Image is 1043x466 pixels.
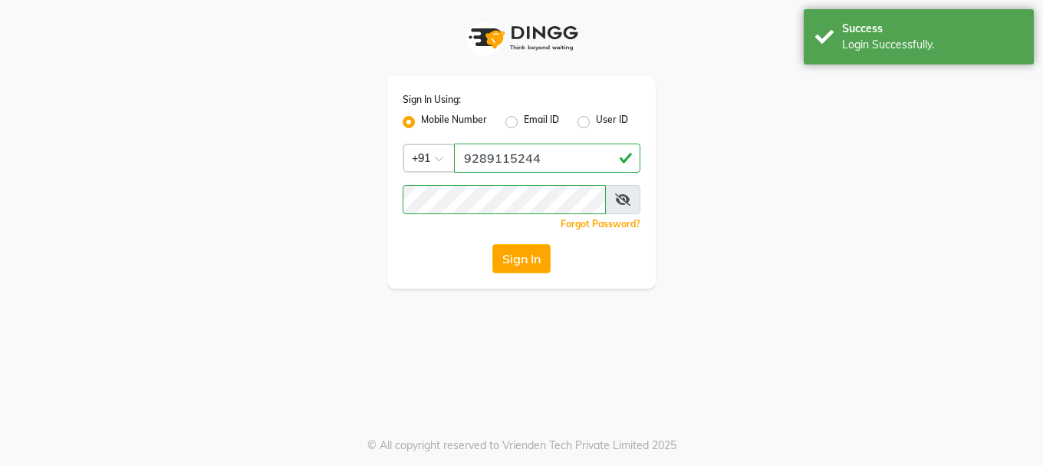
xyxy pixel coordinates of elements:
img: logo1.svg [460,15,583,61]
input: Username [454,144,640,173]
label: User ID [596,113,628,131]
input: Username [403,185,606,214]
label: Mobile Number [421,113,487,131]
div: Success [842,21,1022,37]
div: Login Successfully. [842,37,1022,53]
a: Forgot Password? [561,218,640,230]
label: Sign In Using: [403,93,461,107]
button: Sign In [492,244,551,273]
label: Email ID [524,113,559,131]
